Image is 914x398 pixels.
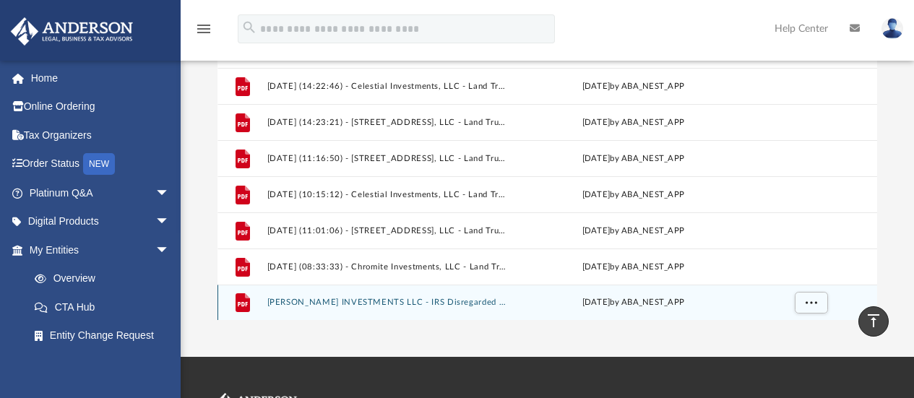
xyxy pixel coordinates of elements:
[794,292,827,313] button: More options
[83,153,115,175] div: NEW
[7,17,137,46] img: Anderson Advisors Platinum Portal
[10,178,191,207] a: Platinum Q&Aarrow_drop_down
[195,27,212,38] a: menu
[155,235,184,265] span: arrow_drop_down
[267,154,506,163] button: [DATE] (11:16:50) - [STREET_ADDRESS], LLC - Land Trust Documents from Madison County Property Own...
[10,64,191,92] a: Home
[155,207,184,237] span: arrow_drop_down
[513,225,753,238] div: [DATE] by ABA_NEST_APP
[20,264,191,293] a: Overview
[267,226,506,235] button: [DATE] (11:01:06) - [STREET_ADDRESS], LLC - Land Trust Documents from [PERSON_NAME].pdf
[513,296,753,309] div: [DATE] by ABA_NEST_APP
[513,189,753,202] div: [DATE] by ABA_NEST_APP
[10,92,191,121] a: Online Ordering
[865,312,882,329] i: vertical_align_top
[10,235,191,264] a: My Entitiesarrow_drop_down
[267,118,506,127] button: [DATE] (14:23:21) - [STREET_ADDRESS], LLC - Land Trust Documents from [PERSON_NAME].pdf
[267,190,506,199] button: [DATE] (10:15:12) - Celestial Investments, LLC - Land Trust Documents from [PERSON_NAME].pdf
[10,121,191,150] a: Tax Organizers
[513,261,753,274] div: by ABA_NEST_APP
[858,306,889,337] a: vertical_align_top
[267,298,506,308] button: [PERSON_NAME] INVESTMENTS LLC - IRS Disregarded Election Acceptance.pdf
[513,152,753,165] div: [DATE] by ABA_NEST_APP
[20,321,191,350] a: Entity Change Request
[10,207,191,236] a: Digital Productsarrow_drop_down
[513,80,753,93] div: [DATE] by ABA_NEST_APP
[217,21,878,321] div: grid
[10,150,191,179] a: Order StatusNEW
[195,20,212,38] i: menu
[267,262,506,272] button: [DATE] (08:33:33) - Chromite Investments, LLC - Land Trust Documents from Manatee County Property...
[267,82,506,91] button: [DATE] (14:22:46) - Celestial Investments, LLC - Land Trust Documents from [PERSON_NAME].pdf
[20,293,191,321] a: CTA Hub
[155,178,184,208] span: arrow_drop_down
[881,18,903,39] img: User Pic
[513,116,753,129] div: [DATE] by ABA_NEST_APP
[582,263,610,271] span: [DATE]
[241,20,257,35] i: search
